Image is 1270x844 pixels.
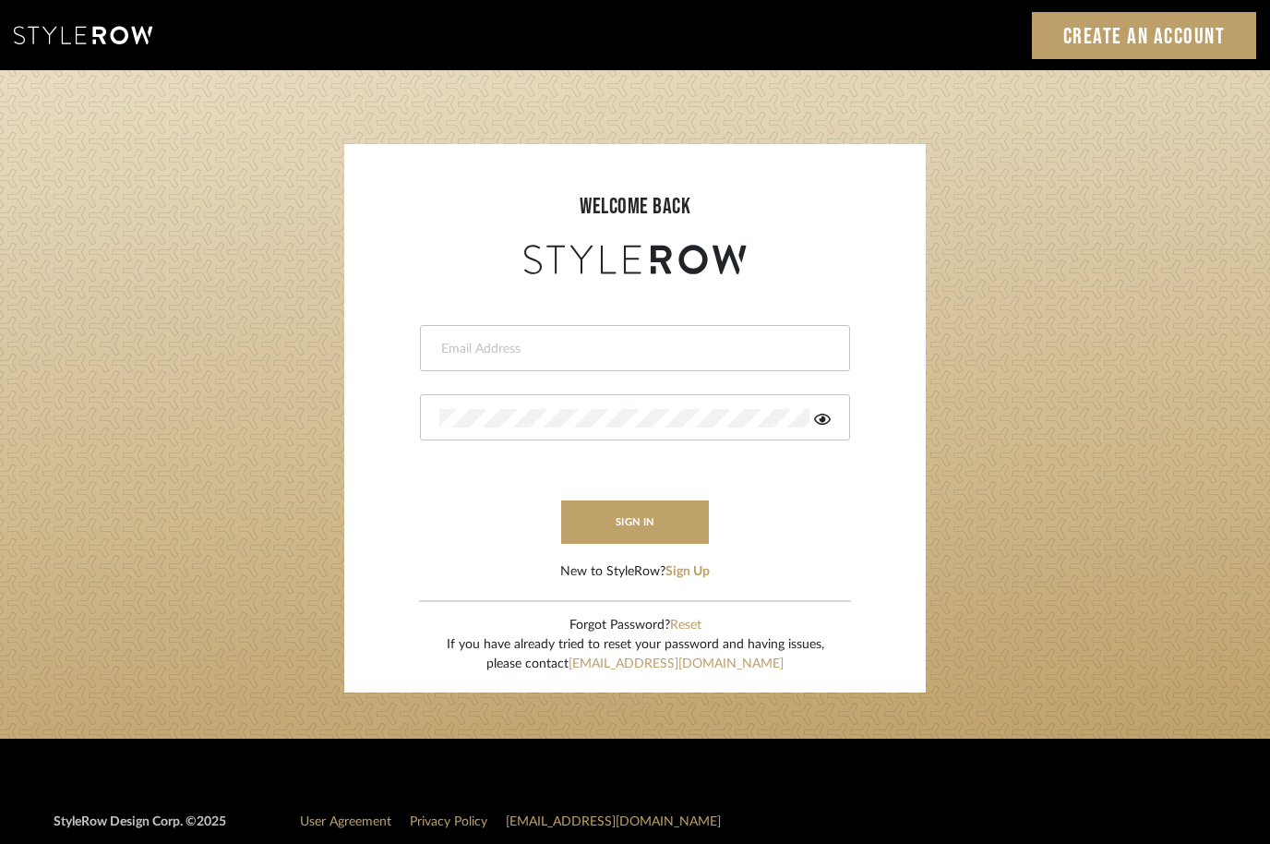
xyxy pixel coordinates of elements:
button: Sign Up [665,562,710,582]
div: New to StyleRow? [560,562,710,582]
a: [EMAIL_ADDRESS][DOMAIN_NAME] [569,657,784,670]
div: welcome back [363,190,907,223]
a: User Agreement [300,815,391,828]
div: Forgot Password? [447,616,824,635]
a: [EMAIL_ADDRESS][DOMAIN_NAME] [506,815,721,828]
button: sign in [561,500,709,544]
a: Create an Account [1032,12,1257,59]
button: Reset [670,616,701,635]
input: Email Address [439,340,826,358]
a: Privacy Policy [410,815,487,828]
div: If you have already tried to reset your password and having issues, please contact [447,635,824,674]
